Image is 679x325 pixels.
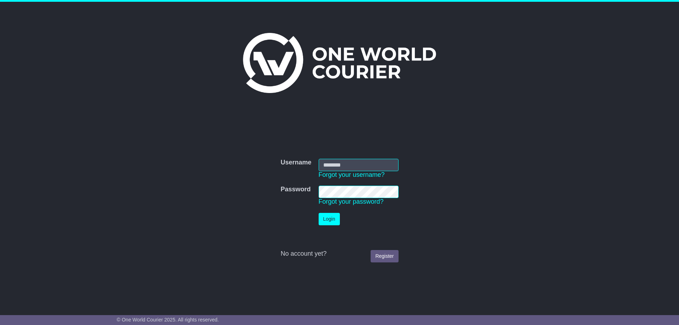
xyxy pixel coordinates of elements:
button: Login [319,213,340,225]
label: Password [280,186,311,193]
a: Register [371,250,398,262]
a: Forgot your password? [319,198,384,205]
a: Forgot your username? [319,171,385,178]
img: One World [243,33,436,93]
span: © One World Courier 2025. All rights reserved. [117,317,219,323]
label: Username [280,159,311,167]
div: No account yet? [280,250,398,258]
